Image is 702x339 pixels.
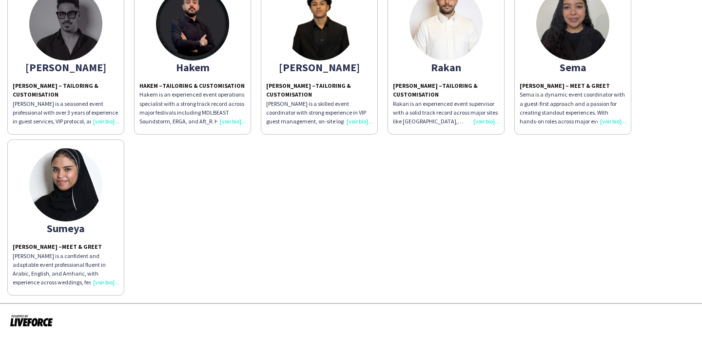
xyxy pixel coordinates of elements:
p: [PERSON_NAME] is a seasoned event professional with over 3 years of experience in guest services,... [13,100,119,126]
p: Hakem is an experienced event operations specialist with a strong track record across major festi... [139,90,246,126]
div: [PERSON_NAME] [13,63,119,72]
p: [PERSON_NAME] is a confident and adaptable event professional fluent in Arabic, English, and Amha... [13,252,119,287]
strong: Hakem – [139,82,162,89]
strong: [PERSON_NAME] – [266,82,315,89]
div: Rakan [393,63,499,72]
p: Rakan is an experienced event supervisor with a solid track record across major sites like [GEOGR... [393,100,499,126]
img: thumb-672b3d4d69e2b.jpeg [29,148,102,221]
div: Sema [520,63,626,72]
strong: [PERSON_NAME] – [393,82,442,89]
p: [PERSON_NAME] is a skilled event coordinator with strong experience in VIP guest management, on-s... [266,100,372,126]
span: Tailoring & Customisation [162,82,245,89]
div: Hakem [139,63,246,72]
div: [PERSON_NAME] [266,63,372,72]
p: Sema is a dynamic event coordinator with a guest-first approach and a passion for creating stando... [520,90,626,126]
div: Sumeya [13,224,119,233]
strong: [PERSON_NAME] – Meet & Greet [520,82,610,89]
strong: [PERSON_NAME] – [13,243,62,250]
strong: [PERSON_NAME] – Tailoring & Customisation [13,82,98,98]
img: Propulsé par Liveforce [10,314,53,327]
span: Meet & Greet [62,243,102,250]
